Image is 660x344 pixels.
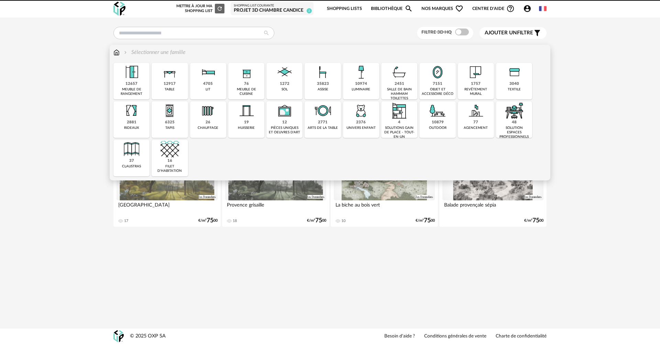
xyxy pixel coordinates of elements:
div: rideaux [124,126,139,130]
div: Projet 3D Chambre Candice [234,8,310,14]
img: ToutEnUn.png [390,101,409,120]
div: 16 [167,158,172,164]
div: 3040 [509,81,519,87]
div: 10879 [432,120,444,125]
div: €/m² 00 [307,218,326,223]
img: filet.png [161,140,179,158]
div: 6325 [165,120,175,125]
img: Textile.png [505,63,524,81]
div: © 2025 OXP SA [130,333,166,340]
span: 75 [424,218,431,223]
img: espace-de-travail.png [505,101,524,120]
div: luminaire [352,87,370,92]
div: univers enfant [346,126,376,130]
div: 18 [233,219,237,223]
div: lit [206,87,210,92]
div: Balade provençale sépia [442,200,543,214]
a: 3D HQ Provence grisaille 18 €/m²7500 [222,141,329,227]
div: salle de bain hammam toilettes [383,87,415,101]
div: chauffage [198,126,218,130]
div: 1272 [280,81,289,87]
div: 12917 [164,81,176,87]
img: Sol.png [275,63,294,81]
img: svg+xml;base64,PHN2ZyB3aWR0aD0iMTYiIGhlaWdodD0iMTYiIHZpZXdCb3g9IjAgMCAxNiAxNiIgZmlsbD0ibm9uZSIgeG... [123,48,128,56]
button: Ajouter unfiltre Filter icon [480,27,547,39]
div: huisserie [238,126,255,130]
div: solutions gain de place - tout-en-un [383,126,415,139]
div: Shopping List courante [234,4,310,8]
img: Papier%20peint.png [466,63,485,81]
img: OXP [113,2,125,16]
div: 4705 [203,81,213,87]
div: 48 [512,120,517,125]
div: solution espaces professionnels [498,126,530,139]
span: Heart Outline icon [455,4,463,13]
span: Nos marques [421,1,463,17]
img: ArtTable.png [313,101,332,120]
img: Salle%20de%20bain.png [390,63,409,81]
a: Besoin d'aide ? [384,333,415,340]
a: Shopping Lists [327,1,362,17]
div: arts de la table [308,126,338,130]
div: [GEOGRAPHIC_DATA] [117,200,218,214]
a: Charte de confidentialité [496,333,547,340]
div: pièces uniques et oeuvres d'art [268,126,300,135]
div: 77 [473,120,478,125]
div: 2771 [318,120,328,125]
span: Refresh icon [217,7,223,10]
img: Literie.png [199,63,217,81]
span: 75 [315,218,322,223]
div: objet et accessoire déco [421,87,453,96]
div: Mettre à jour ma Shopping List [175,4,224,13]
div: 2451 [395,81,404,87]
span: 75 [532,218,539,223]
div: meuble de cuisine [230,87,262,96]
div: €/m² 00 [198,218,218,223]
div: sol [282,87,288,92]
div: table [165,87,175,92]
div: 17 [124,219,128,223]
div: 4 [398,120,400,125]
img: Table.png [161,63,179,81]
span: Centre d'aideHelp Circle Outline icon [472,4,515,13]
div: tapis [165,126,174,130]
div: 10974 [355,81,367,87]
div: filet d'habitation [154,164,186,173]
img: OXP [113,330,124,342]
img: Meuble%20de%20rangement.png [122,63,141,81]
div: 1757 [471,81,481,87]
div: €/m² 00 [416,218,435,223]
span: Account Circle icon [523,4,531,13]
img: svg+xml;base64,PHN2ZyB3aWR0aD0iMTYiIGhlaWdodD0iMTciIHZpZXdCb3g9IjAgMCAxNiAxNyIgZmlsbD0ibm9uZSIgeG... [113,48,120,56]
span: Filter icon [533,29,541,37]
div: revêtement mural [460,87,492,96]
a: BibliothèqueMagnify icon [371,1,413,17]
a: 3D HQ [GEOGRAPHIC_DATA] 17 €/m²7500 [113,141,221,227]
div: meuble de rangement [115,87,147,96]
div: outdoor [429,126,447,130]
a: 3D HQ Balade provençale sépia €/m²7500 [439,141,547,227]
span: filtre [485,30,533,36]
div: La biche au bois vert [334,200,435,214]
span: Filtre 3D HQ [421,30,452,35]
img: Huiserie.png [237,101,256,120]
span: Help Circle Outline icon [506,4,515,13]
span: Account Circle icon [523,4,535,13]
img: Tapis.png [161,101,179,120]
div: 26 [206,120,210,125]
span: Ajouter un [485,30,517,35]
img: Outdoor.png [428,101,447,120]
div: 37 [129,158,134,164]
div: assise [318,87,328,92]
img: UniversEnfant.png [352,101,370,120]
span: 2 [307,8,312,13]
div: 12 [282,120,287,125]
div: 10 [341,219,345,223]
img: Rangement.png [237,63,256,81]
div: textile [508,87,521,92]
img: Luminaire.png [352,63,370,81]
img: Miroir.png [428,63,447,81]
div: 2881 [127,120,136,125]
a: Conditions générales de vente [424,333,486,340]
img: Radiateur.png [199,101,217,120]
